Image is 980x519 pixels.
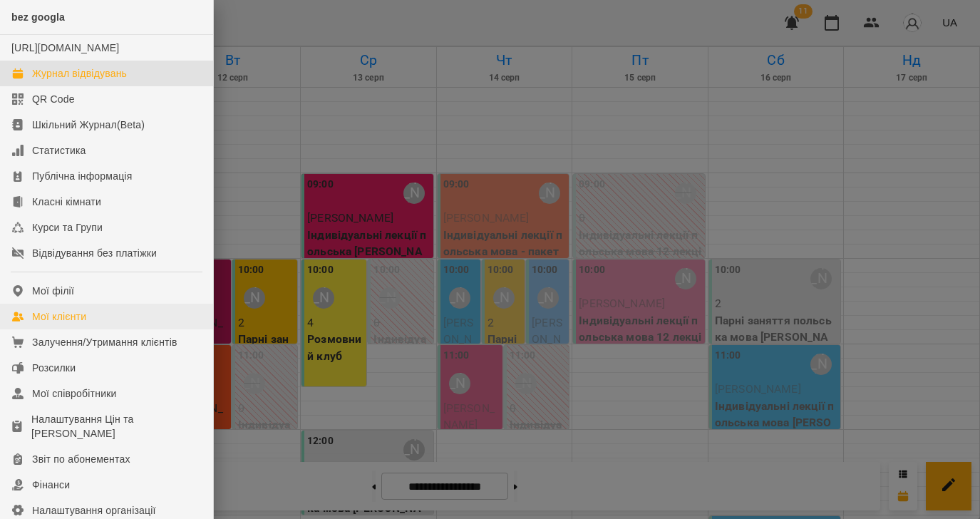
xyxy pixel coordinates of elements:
a: [URL][DOMAIN_NAME] [11,42,119,53]
div: Фінанси [32,478,70,492]
div: Мої філії [32,284,74,298]
div: Курси та Групи [32,220,103,235]
div: Мої співробітники [32,386,117,401]
div: Шкільний Журнал(Beta) [32,118,145,132]
div: Налаштування Цін та [PERSON_NAME] [31,412,202,441]
div: Звіт по абонементах [32,452,130,466]
div: Налаштування організації [32,503,156,518]
div: Відвідування без платіжки [32,246,157,260]
div: Публічна інформація [32,169,132,183]
div: Статистика [32,143,86,158]
div: Залучення/Утримання клієнтів [32,335,177,349]
div: Розсилки [32,361,76,375]
div: Мої клієнти [32,309,86,324]
span: bez googla [11,11,65,23]
div: Класні кімнати [32,195,101,209]
div: QR Code [32,92,75,106]
div: Журнал відвідувань [32,66,127,81]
